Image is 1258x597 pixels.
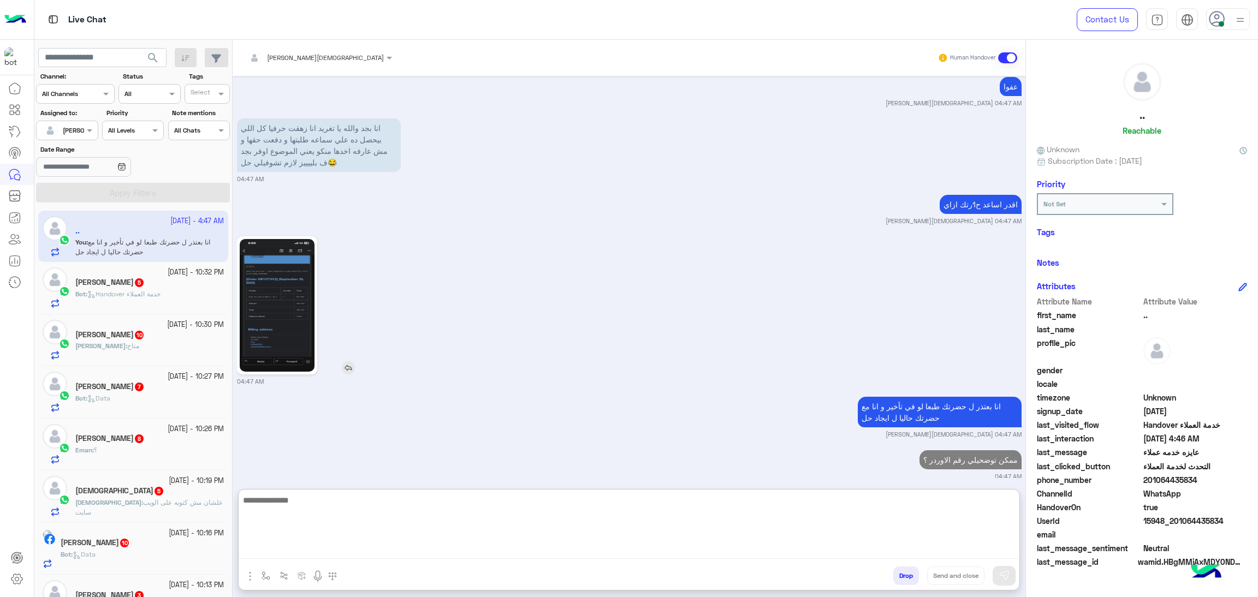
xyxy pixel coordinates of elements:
span: last_message_id [1037,556,1136,568]
b: : [75,498,143,506]
small: [PERSON_NAME][DEMOGRAPHIC_DATA] 04:47 AM [886,430,1022,439]
p: 6/10/2025, 4:47 AM [237,118,401,172]
button: Trigger scenario [275,566,293,584]
small: [DATE] - 10:27 PM [168,372,224,382]
span: 8 [135,434,144,443]
img: defaultAdmin.png [43,123,58,138]
label: Tags [189,71,229,81]
b: : [75,394,87,402]
img: reply [342,361,355,374]
button: select flow [257,566,275,584]
label: Date Range [40,145,163,154]
span: ؟ [94,446,97,454]
span: last_clicked_button [1037,461,1141,472]
span: Data [87,394,110,402]
span: [PERSON_NAME] [75,342,126,350]
h6: Tags [1037,227,1247,237]
label: Assigned to: [40,108,97,118]
img: send message [999,570,1010,581]
span: ChannelId [1037,488,1141,499]
small: 04:47 AM [237,175,264,183]
span: null [1143,378,1248,390]
small: [DATE] - 10:16 PM [169,528,224,539]
label: Note mentions [172,108,228,118]
span: 10 [135,331,144,339]
button: Send and close [927,566,984,585]
small: [DATE] - 10:13 PM [169,580,224,590]
h5: Joseph Gamal [61,538,130,547]
span: wamid.HBgMMjAxMDY0NDM1ODM0FQIAEhgUM0E4OUZDNTk1QkJERDZGQjEyQkEA [1138,556,1247,568]
small: [PERSON_NAME][DEMOGRAPHIC_DATA] 04:47 AM [886,217,1022,225]
img: WhatsApp [59,494,70,505]
span: last_interaction [1037,433,1141,444]
span: last_message [1037,446,1141,458]
span: Data [73,550,96,558]
img: profile [1233,13,1247,27]
img: WhatsApp [59,286,70,297]
span: email [1037,529,1141,540]
span: التحدث لخدمة العملاء [1143,461,1248,472]
h6: Notes [1037,258,1059,267]
label: Status [123,71,179,81]
b: : [75,290,87,298]
img: defaultAdmin.png [43,372,67,396]
span: Bot [61,550,71,558]
button: search [140,48,167,71]
span: Attribute Name [1037,296,1141,307]
small: Human Handover [950,53,996,62]
span: Unknown [1037,144,1079,155]
span: UserId [1037,515,1141,527]
span: 10 [120,539,129,547]
span: 2 [1143,488,1248,499]
img: WhatsApp [59,338,70,349]
small: 04:47 AM [995,472,1022,481]
span: signup_date [1037,405,1141,417]
img: tab [1181,14,1194,26]
span: Handover خدمة العملاء [1143,419,1248,431]
img: select flow [262,571,270,580]
h5: Eman Hassan [75,434,145,443]
p: 6/10/2025, 4:47 AM [919,450,1022,469]
img: defaultAdmin.png [43,476,67,500]
span: Bot [75,394,86,402]
img: 1521417409006026.jpg [240,239,314,372]
img: Logo [4,8,26,31]
small: 04:47 AM [237,377,264,386]
span: search [146,51,159,64]
span: .. [1143,309,1248,321]
label: Priority [106,108,163,118]
span: متاح [127,342,139,350]
p: Live Chat [68,13,106,27]
span: profile_pic [1037,337,1141,362]
img: tab [46,13,60,26]
img: WhatsApp [59,390,70,401]
span: true [1143,502,1248,513]
span: Subscription Date : [DATE] [1048,155,1142,166]
span: عايزه خدمه عملاء [1143,446,1248,458]
img: send attachment [244,570,257,583]
label: Channel: [40,71,114,81]
h5: ahmed [75,382,145,391]
span: 201064435834 [1143,474,1248,486]
small: [DATE] - 10:30 PM [167,320,224,330]
p: 6/10/2025, 4:47 AM [1000,77,1022,96]
span: 2025-10-06T01:46:07.1879061Z [1143,433,1248,444]
a: tab [1146,8,1168,31]
h6: Reachable [1123,126,1161,135]
a: Contact Us [1077,8,1138,31]
b: : [75,446,94,454]
img: 1403182699927242 [4,47,24,67]
span: 2025-09-30T05:29:19.495Z [1143,405,1248,417]
h6: Priority [1037,179,1065,189]
span: timezone [1037,392,1141,403]
span: 15948_201064435834 [1143,515,1248,527]
h5: Adham [75,486,164,495]
span: last_name [1037,324,1141,335]
div: Select [189,87,210,100]
img: picture [43,530,52,540]
span: first_name [1037,309,1141,321]
img: Trigger scenario [280,571,288,580]
img: hulul-logo.png [1187,553,1225,592]
img: defaultAdmin.png [43,320,67,344]
b: Not Set [1043,200,1066,208]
